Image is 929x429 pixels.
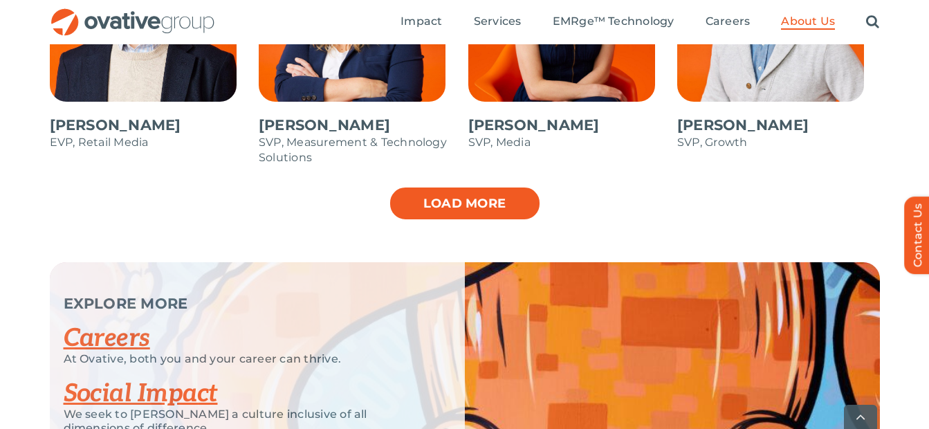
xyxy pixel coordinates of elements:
[706,15,751,28] span: Careers
[781,15,835,30] a: About Us
[474,15,522,30] a: Services
[50,7,216,20] a: OG_Full_horizontal_RGB
[474,15,522,28] span: Services
[64,378,218,409] a: Social Impact
[553,15,674,28] span: EMRge™ Technology
[706,15,751,30] a: Careers
[553,15,674,30] a: EMRge™ Technology
[401,15,442,28] span: Impact
[64,323,150,354] a: Careers
[64,297,430,311] p: EXPLORE MORE
[401,15,442,30] a: Impact
[389,186,541,221] a: Load more
[64,352,430,366] p: At Ovative, both you and your career can thrive.
[781,15,835,28] span: About Us
[866,15,879,30] a: Search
